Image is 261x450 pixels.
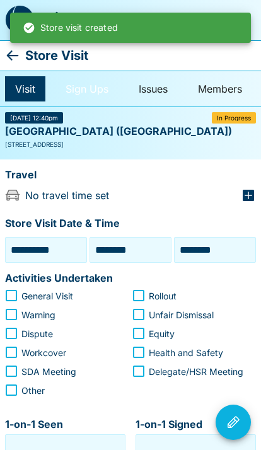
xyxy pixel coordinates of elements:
[129,76,178,101] a: Issues
[21,327,53,340] span: Dispute
[21,289,73,303] span: General Visit
[23,16,118,39] div: Store visit created
[195,5,226,35] button: Add Store Visit
[93,240,168,260] input: Choose time, selected time is 12:40 PM
[10,115,58,121] span: [DATE] 12:40pm
[21,308,55,321] span: Warning
[8,240,84,260] input: Choose date, selected date is 6 Oct 2025
[188,76,252,101] a: Members
[149,308,214,321] span: Unfair Dismissal
[21,365,76,378] span: SDA Meeting
[149,365,243,378] span: Delegate/HSR Meeting
[177,240,253,260] input: Choose time, selected time is 1:10 PM
[5,140,256,149] div: [STREET_ADDRESS]
[25,188,109,203] p: No travel time set
[55,76,119,101] a: Sign Ups
[217,115,251,121] span: In Progress
[25,45,88,66] p: Store Visit
[5,6,34,35] img: sda-logo-dark.svg
[5,270,113,287] p: Activities Undertaken
[21,384,45,397] span: Other
[149,346,223,359] span: Health and Safety
[5,216,120,232] p: Store Visit Date & Time
[149,327,175,340] span: Equity
[149,289,177,303] span: Rollout
[5,124,232,140] p: [GEOGRAPHIC_DATA] ([GEOGRAPHIC_DATA])
[216,405,251,440] button: Visit Actions
[160,5,190,35] button: menu
[5,167,37,183] p: Travel
[5,76,45,101] a: Visit
[226,5,256,35] button: menu
[21,346,66,359] span: Workcover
